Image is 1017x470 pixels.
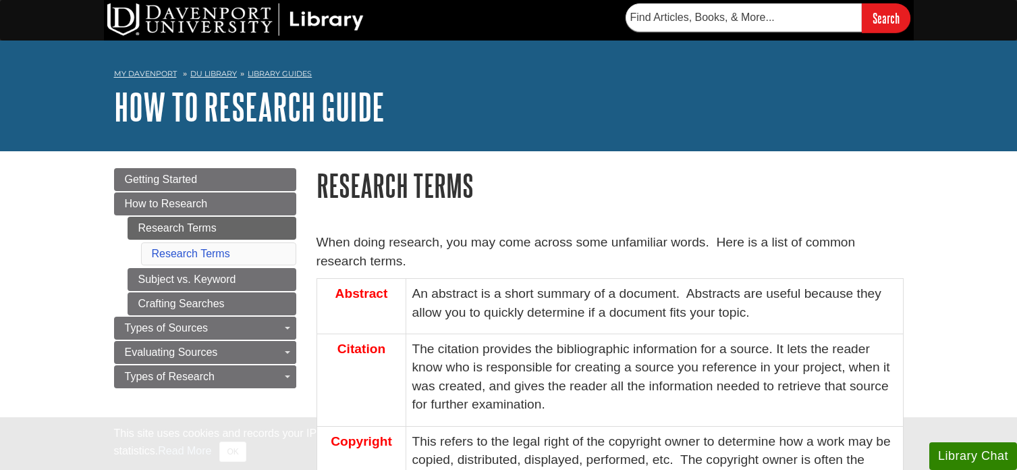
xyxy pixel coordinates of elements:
a: Read More [158,445,211,456]
h1: Research Terms [317,168,904,203]
p: An abstract is a short summary of a document. Abstracts are useful because they allow you to quic... [412,284,897,321]
a: DU Library [190,69,237,78]
button: Library Chat [929,442,1017,470]
a: Evaluating Sources [114,341,296,364]
a: Research Terms [152,248,230,259]
img: DU Library [107,3,364,36]
nav: breadcrumb [114,65,904,86]
p: When doing research, you may come across some unfamiliar words. Here is a list of common research... [317,233,904,272]
p: The citation provides the bibliographic information for a source. It lets the reader know who is ... [412,340,897,414]
span: Types of Sources [125,322,209,334]
input: Find Articles, Books, & More... [626,3,862,32]
a: How to Research [114,192,296,215]
a: Types of Research [114,365,296,388]
a: Subject vs. Keyword [128,268,296,291]
form: Searches DU Library's articles, books, and more [626,3,910,32]
input: Search [862,3,910,32]
a: Crafting Searches [128,292,296,315]
a: Library Guides [248,69,312,78]
a: Research Terms [128,217,296,240]
a: Types of Sources [114,317,296,340]
button: Close [219,442,246,462]
span: Evaluating Sources [125,346,218,358]
div: Guide Page Menu [114,168,296,388]
span: Getting Started [125,174,198,185]
a: How to Research Guide [114,86,385,128]
span: Citation [337,342,385,356]
div: This site uses cookies and records your IP address for usage statistics. Additionally, we use Goo... [114,425,904,462]
a: My Davenport [114,68,177,80]
b: Copyright [331,434,392,448]
span: How to Research [125,198,208,209]
a: Getting Started [114,168,296,191]
span: Types of Research [125,371,215,382]
span: Abstract [335,286,388,301]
